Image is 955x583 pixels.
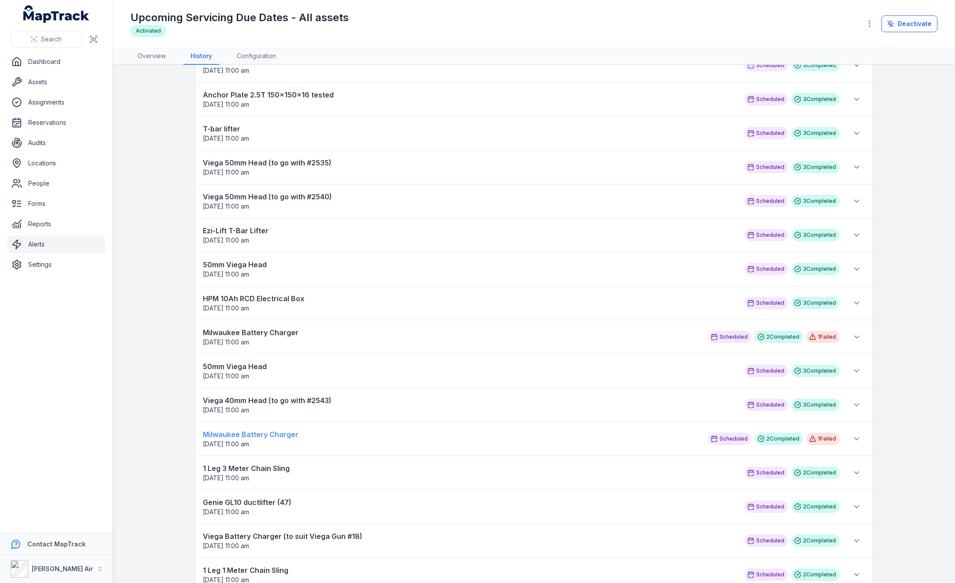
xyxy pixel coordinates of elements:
[203,372,249,380] span: [DATE] 11:00 am
[745,297,788,309] div: Scheduled
[791,365,839,377] div: 3 Completed
[203,395,736,406] strong: Viega 40mm Head (to go with #2543)
[203,293,736,304] strong: HPM 10Ah RCD Electrical Box
[791,59,839,71] div: 3 Completed
[745,229,788,241] div: Scheduled
[203,542,249,549] time: 23/08/2025, 11:00:00 am
[131,48,173,65] a: Overview
[745,93,788,105] div: Scheduled
[203,531,736,542] strong: Viega Battery Charger (to suit Viega Gun #18)
[791,263,839,275] div: 3 Completed
[745,501,788,513] div: Scheduled
[131,11,349,25] h1: Upcoming Servicing Due Dates - All assets
[745,534,788,547] div: Scheduled
[203,429,699,448] a: Milwaukee Battery Charger[DATE] 11:00 am
[745,568,788,581] div: Scheduled
[203,395,736,415] a: Viega 40mm Head (to go with #2543)[DATE] 11:00 am
[203,463,736,474] strong: 1 Leg 3 Meter Chain Sling
[708,331,751,343] div: Scheduled
[791,534,839,547] div: 2 Completed
[791,297,839,309] div: 3 Completed
[7,53,105,71] a: Dashboard
[203,361,736,372] strong: 50mm Viega Head
[791,501,839,513] div: 2 Completed
[745,467,788,479] div: Scheduled
[203,542,249,549] span: [DATE] 11:00 am
[203,202,249,210] span: [DATE] 11:00 am
[41,35,62,44] span: Search
[203,327,699,347] a: Milwaukee Battery Charger[DATE] 11:00 am
[203,90,736,100] strong: Anchor Plate 2.5T 150x150x16 tested
[203,293,736,313] a: HPM 10Ah RCD Electrical Box[DATE] 11:00 am
[203,236,249,244] span: [DATE] 11:00 am
[203,474,249,482] time: 23/08/2025, 11:00:00 am
[791,127,839,139] div: 3 Completed
[791,399,839,411] div: 3 Completed
[7,134,105,152] a: Audits
[203,508,249,516] span: [DATE] 11:00 am
[203,270,249,278] span: [DATE] 11:00 am
[755,433,803,445] div: 2 Completed
[203,259,736,270] strong: 50mm Viega Head
[230,48,283,65] a: Configuration
[203,406,249,414] time: 23/08/2025, 11:00:00 am
[708,433,751,445] div: Scheduled
[791,229,839,241] div: 3 Completed
[203,304,249,312] span: [DATE] 11:00 am
[203,463,736,482] a: 1 Leg 3 Meter Chain Sling[DATE] 11:00 am
[791,195,839,207] div: 3 Completed
[203,135,249,142] span: [DATE] 11:00 am
[203,168,249,176] time: 23/08/2025, 11:00:00 am
[806,433,839,445] div: 1 Failed
[203,123,736,143] a: T-bar lifter[DATE] 11:00 am
[203,508,249,516] time: 23/08/2025, 11:00:00 am
[203,497,736,508] strong: Genie GL10 ductlifter (47)
[203,565,736,576] strong: 1 Leg 1 Meter Chain Sling
[203,157,736,168] strong: Viega 50mm Head (to go with #2535)
[791,161,839,173] div: 3 Completed
[7,195,105,213] a: Forms
[183,48,219,65] a: History
[203,168,249,176] span: [DATE] 11:00 am
[806,331,839,343] div: 1 Failed
[203,202,249,210] time: 23/08/2025, 11:00:00 am
[7,93,105,111] a: Assignments
[203,497,736,516] a: Genie GL10 ductlifter (47)[DATE] 11:00 am
[203,236,249,244] time: 23/08/2025, 11:00:00 am
[203,90,736,109] a: Anchor Plate 2.5T 150x150x16 tested[DATE] 11:00 am
[203,225,736,245] a: Ezi-Lift T-Bar Lifter[DATE] 11:00 am
[791,93,839,105] div: 3 Completed
[745,195,788,207] div: Scheduled
[203,67,249,74] time: 23/08/2025, 11:00:00 am
[7,175,105,192] a: People
[203,531,736,550] a: Viega Battery Charger (to suit Viega Gun #18)[DATE] 11:00 am
[203,440,249,448] span: [DATE] 11:00 am
[7,73,105,91] a: Assets
[745,59,788,71] div: Scheduled
[203,225,736,236] strong: Ezi-Lift T-Bar Lifter
[11,31,82,48] button: Search
[203,191,736,211] a: Viega 50mm Head (to go with #2540)[DATE] 11:00 am
[203,474,249,482] span: [DATE] 11:00 am
[791,467,839,479] div: 2 Completed
[32,565,93,572] strong: [PERSON_NAME] Air
[203,56,736,75] a: Sinoboom 68[DATE] 11:00 am
[203,191,736,202] strong: Viega 50mm Head (to go with #2540)
[7,114,105,131] a: Reservations
[745,127,788,139] div: Scheduled
[203,429,699,440] strong: Milwaukee Battery Charger
[203,338,249,346] span: [DATE] 11:00 am
[745,365,788,377] div: Scheduled
[23,5,90,23] a: MapTrack
[7,154,105,172] a: Locations
[203,101,249,108] span: [DATE] 11:00 am
[755,331,803,343] div: 2 Completed
[203,327,699,338] strong: Milwaukee Battery Charger
[745,263,788,275] div: Scheduled
[203,304,249,312] time: 23/08/2025, 11:00:00 am
[203,135,249,142] time: 23/08/2025, 11:00:00 am
[203,361,736,381] a: 50mm Viega Head[DATE] 11:00 am
[7,235,105,253] a: Alerts
[131,25,166,37] div: Activated
[7,256,105,273] a: Settings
